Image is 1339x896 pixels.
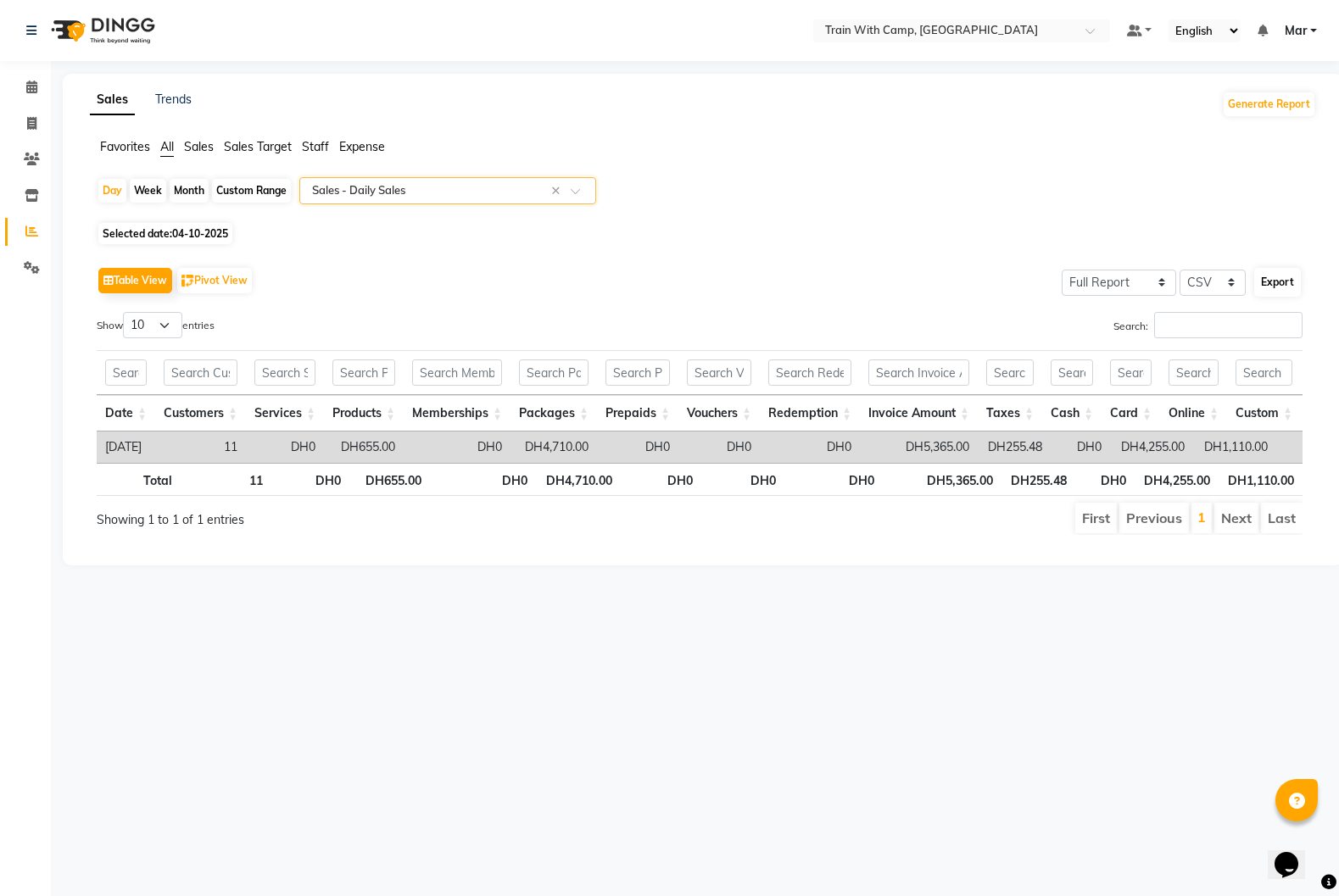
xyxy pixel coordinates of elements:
th: DH0 [621,463,701,496]
button: Pivot View [177,268,252,293]
th: Custom: activate to sort column ascending [1227,395,1301,431]
span: Expense [339,139,385,154]
th: DH0 [430,463,536,496]
th: Card: activate to sort column ascending [1102,395,1160,431]
input: Search Services [254,359,315,386]
td: 11 [155,431,246,463]
td: DH0 [760,431,860,463]
button: Table View [98,268,172,293]
input: Search Packages [519,359,589,386]
th: Products: activate to sort column ascending [324,395,404,431]
th: Prepaids: activate to sort column ascending [597,395,678,431]
input: Search Redemption [768,359,851,386]
td: DH0 [678,431,760,463]
span: All [160,139,174,154]
input: Search Memberships [412,359,502,386]
button: Generate Report [1224,92,1314,116]
td: DH0 [597,431,678,463]
th: DH0 [784,463,884,496]
th: DH655.00 [349,463,430,496]
td: DH0 [1051,431,1110,463]
span: Favorites [100,139,150,154]
th: DH4,255.00 [1135,463,1219,496]
th: Total [97,463,181,496]
input: Search: [1154,312,1303,338]
div: Custom Range [212,179,291,203]
span: Sales Target [224,139,292,154]
a: Trends [155,92,192,107]
td: DH0 [404,431,510,463]
img: pivot.png [181,275,194,287]
th: DH4,710.00 [536,463,621,496]
th: DH5,365.00 [883,463,1001,496]
input: Search Custom [1236,359,1292,386]
a: 1 [1197,509,1206,526]
input: Search Taxes [986,359,1034,386]
a: Sales [90,85,135,115]
td: DH4,710.00 [510,431,597,463]
div: Showing 1 to 1 of 1 entries [97,501,584,529]
span: Mar [1285,22,1307,40]
th: DH255.48 [1001,463,1075,496]
input: Search Products [332,359,395,386]
td: DH0 [246,431,324,463]
div: Day [98,179,126,203]
th: Invoice Amount: activate to sort column ascending [860,395,978,431]
input: Search Card [1110,359,1152,386]
input: Search Cash [1051,359,1093,386]
input: Search Vouchers [687,359,751,386]
td: DH655.00 [324,431,404,463]
span: Staff [302,139,329,154]
img: logo [43,7,159,54]
label: Search: [1113,312,1303,338]
button: Export [1254,268,1301,297]
span: Clear all [551,182,566,200]
td: [DATE] [97,431,155,463]
th: DH1,110.00 [1219,463,1303,496]
td: DH4,255.00 [1110,431,1193,463]
input: Search Invoice Amount [868,359,969,386]
th: DH0 [271,463,349,496]
th: 11 [181,463,271,496]
th: Online: activate to sort column ascending [1160,395,1227,431]
th: Date: activate to sort column ascending [97,395,155,431]
span: Sales [184,139,214,154]
div: Week [130,179,166,203]
td: DH5,365.00 [860,431,978,463]
input: Search Online [1169,359,1219,386]
th: Services: activate to sort column ascending [246,395,324,431]
th: Customers: activate to sort column ascending [155,395,246,431]
th: Redemption: activate to sort column ascending [760,395,860,431]
span: 04-10-2025 [172,227,228,240]
th: Taxes: activate to sort column ascending [978,395,1042,431]
select: Showentries [123,312,182,338]
th: Cash: activate to sort column ascending [1042,395,1102,431]
td: DH255.48 [978,431,1051,463]
th: Packages: activate to sort column ascending [510,395,597,431]
th: DH0 [1075,463,1135,496]
span: Selected date: [98,223,232,244]
th: Memberships: activate to sort column ascending [404,395,510,431]
input: Search Prepaids [605,359,670,386]
iframe: chat widget [1268,828,1322,879]
div: Month [170,179,209,203]
input: Search Customers [164,359,237,386]
td: DH1,110.00 [1193,431,1276,463]
input: Search Date [105,359,147,386]
label: Show entries [97,312,215,338]
th: Vouchers: activate to sort column ascending [678,395,760,431]
th: DH0 [701,463,784,496]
